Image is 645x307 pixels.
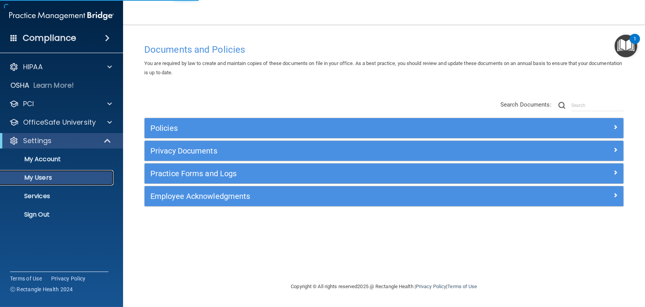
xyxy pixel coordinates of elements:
[5,174,110,182] p: My Users
[144,60,622,75] span: You are required by law to create and maintain copies of these documents on file in your office. ...
[5,211,110,219] p: Sign Out
[558,102,565,109] img: ic-search.3b580494.png
[244,274,525,299] div: Copyright © All rights reserved 2025 @ Rectangle Health | |
[615,35,637,57] button: Open Resource Center, 1 new notification
[23,99,34,108] p: PCI
[144,45,624,55] h4: Documents and Policies
[51,275,86,282] a: Privacy Policy
[10,285,73,293] span: Ⓒ Rectangle Health 2024
[150,124,498,132] h5: Policies
[150,169,498,178] h5: Practice Forms and Logs
[150,192,498,200] h5: Employee Acknowledgments
[416,284,446,289] a: Privacy Policy
[5,155,110,163] p: My Account
[150,122,618,134] a: Policies
[150,167,618,180] a: Practice Forms and Logs
[9,8,114,23] img: PMB logo
[33,81,74,90] p: Learn More!
[512,253,636,283] iframe: Drift Widget Chat Controller
[571,100,624,111] input: Search
[10,81,30,90] p: OSHA
[633,39,636,49] div: 1
[5,192,110,200] p: Services
[150,190,618,202] a: Employee Acknowledgments
[9,99,112,108] a: PCI
[23,62,43,72] p: HIPAA
[23,136,52,145] p: Settings
[150,147,498,155] h5: Privacy Documents
[23,33,76,43] h4: Compliance
[10,275,42,282] a: Terms of Use
[150,145,618,157] a: Privacy Documents
[9,118,112,127] a: OfficeSafe University
[9,136,112,145] a: Settings
[500,101,552,108] span: Search Documents:
[23,118,96,127] p: OfficeSafe University
[9,62,112,72] a: HIPAA
[447,284,477,289] a: Terms of Use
